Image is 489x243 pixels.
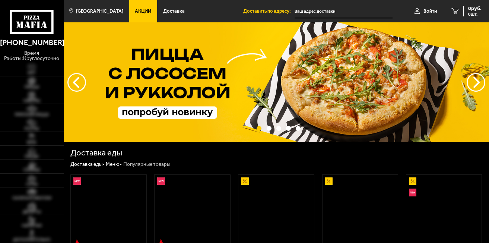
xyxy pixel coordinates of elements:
[423,9,437,13] span: Войти
[241,177,249,185] img: Акционный
[468,6,482,11] span: 0 руб.
[325,177,333,185] img: Акционный
[409,177,417,185] img: Акционный
[286,126,291,131] button: точки переключения
[257,126,261,131] button: точки переключения
[73,177,81,185] img: Новинка
[123,161,170,168] div: Популярные товары
[163,9,185,13] span: Доставка
[106,161,122,167] a: Меню-
[243,9,295,13] span: Доставить по адресу:
[295,4,393,18] input: Ваш адрес доставки
[276,126,281,131] button: точки переключения
[135,9,151,13] span: Акции
[468,12,482,16] span: 0 шт.
[267,126,272,131] button: точки переключения
[76,9,123,13] span: [GEOGRAPHIC_DATA]
[67,73,86,92] button: следующий
[157,177,165,185] img: Новинка
[70,161,105,167] a: Доставка еды-
[409,189,417,196] img: Новинка
[70,149,122,157] h1: Доставка еды
[467,73,485,92] button: предыдущий
[296,126,301,131] button: точки переключения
